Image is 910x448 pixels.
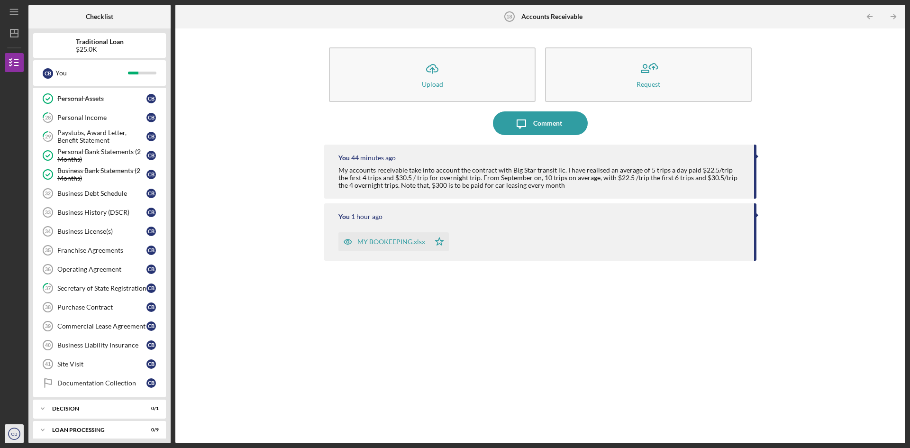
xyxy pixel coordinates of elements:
a: 40Business Liability InsuranceCB [38,336,161,355]
a: Documentation CollectionCB [38,374,161,393]
a: Business Bank Statements (2 Months)CB [38,165,161,184]
div: You [338,154,350,162]
div: Business Bank Statements (2 Months) [57,167,146,182]
div: C B [146,302,156,312]
tspan: 41 [45,361,51,367]
div: Site Visit [57,360,146,368]
div: 0 / 1 [142,406,159,411]
button: Request [545,47,752,102]
b: Accounts Receivable [521,13,582,20]
a: 29Paystubs, Award Letter, Benefit StatementCB [38,127,161,146]
a: 35Franchise AgreementsCB [38,241,161,260]
button: MY BOOKEEPING.xlsx [338,232,449,251]
div: C B [146,151,156,160]
b: Checklist [86,13,113,20]
div: C B [146,94,156,103]
a: 34Business License(s)CB [38,222,161,241]
a: 36Operating AgreementCB [38,260,161,279]
div: C B [146,189,156,198]
div: C B [146,170,156,179]
div: Business Debt Schedule [57,190,146,197]
div: C B [146,340,156,350]
text: CB [11,431,17,437]
tspan: 28 [45,115,51,121]
tspan: 39 [45,323,51,329]
a: 37Secretary of State RegistrationCB [38,279,161,298]
div: You [55,65,128,81]
div: Loan Processing [52,427,135,433]
div: Personal Income [57,114,146,121]
div: Comment [533,111,562,135]
div: Decision [52,406,135,411]
div: Franchise Agreements [57,247,146,254]
b: Traditional Loan [76,38,124,46]
div: Business History (DSCR) [57,209,146,216]
div: Operating Agreement [57,265,146,273]
a: 38Purchase ContractCB [38,298,161,317]
div: Business License(s) [57,228,146,235]
div: Request [637,81,660,88]
tspan: 29 [45,134,51,140]
div: Secretary of State Registration [57,284,146,292]
tspan: 18 [507,14,512,19]
tspan: 35 [45,247,51,253]
tspan: 37 [45,285,51,292]
div: C B [146,208,156,217]
tspan: 38 [45,304,51,310]
tspan: 33 [45,210,51,215]
div: Documentation Collection [57,379,146,387]
div: C B [146,246,156,255]
tspan: 40 [45,342,51,348]
div: C B [146,321,156,331]
a: Personal AssetsCB [38,89,161,108]
tspan: 36 [45,266,51,272]
div: Paystubs, Award Letter, Benefit Statement [57,129,146,144]
div: C B [146,227,156,236]
div: C B [146,132,156,141]
div: C B [146,113,156,122]
div: C B [146,378,156,388]
time: 2025-08-16 15:09 [351,213,382,220]
div: Purchase Contract [57,303,146,311]
tspan: 32 [45,191,51,196]
a: 41Site VisitCB [38,355,161,374]
div: 0 / 9 [142,427,159,433]
div: Personal Assets [57,95,146,102]
button: Upload [329,47,536,102]
time: 2025-08-16 15:42 [351,154,396,162]
a: 39Commercial Lease AgreementCB [38,317,161,336]
a: 33Business History (DSCR)CB [38,203,161,222]
div: Business Liability Insurance [57,341,146,349]
div: You [338,213,350,220]
button: Comment [493,111,588,135]
div: MY BOOKEEPING.xlsx [357,238,425,246]
div: Commercial Lease Agreement [57,322,146,330]
a: 32Business Debt ScheduleCB [38,184,161,203]
div: C B [146,265,156,274]
div: Upload [422,81,443,88]
a: Personal Bank Statements (2 Months)CB [38,146,161,165]
div: $25.0K [76,46,124,53]
div: C B [146,359,156,369]
tspan: 34 [45,229,51,234]
div: C B [43,68,53,79]
div: C B [146,283,156,293]
div: Personal Bank Statements (2 Months) [57,148,146,163]
div: My accounts receivable take into account the contract with Big Star transit llc. I have realised ... [338,166,745,189]
button: CB [5,424,24,443]
a: 28Personal IncomeCB [38,108,161,127]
